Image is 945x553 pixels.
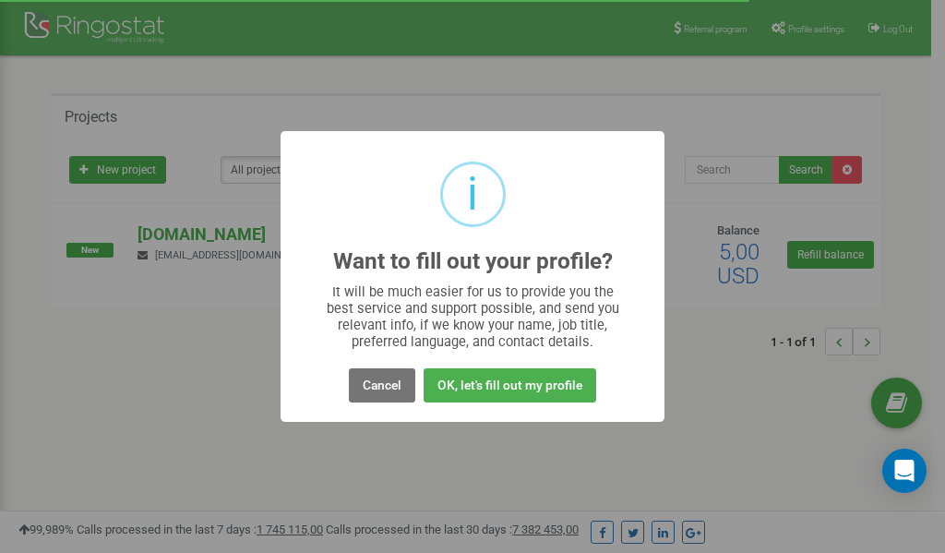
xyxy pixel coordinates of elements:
[467,164,478,224] div: i
[424,368,596,403] button: OK, let's fill out my profile
[882,449,927,493] div: Open Intercom Messenger
[317,283,628,350] div: It will be much easier for us to provide you the best service and support possible, and send you ...
[349,368,415,403] button: Cancel
[333,249,613,274] h2: Want to fill out your profile?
